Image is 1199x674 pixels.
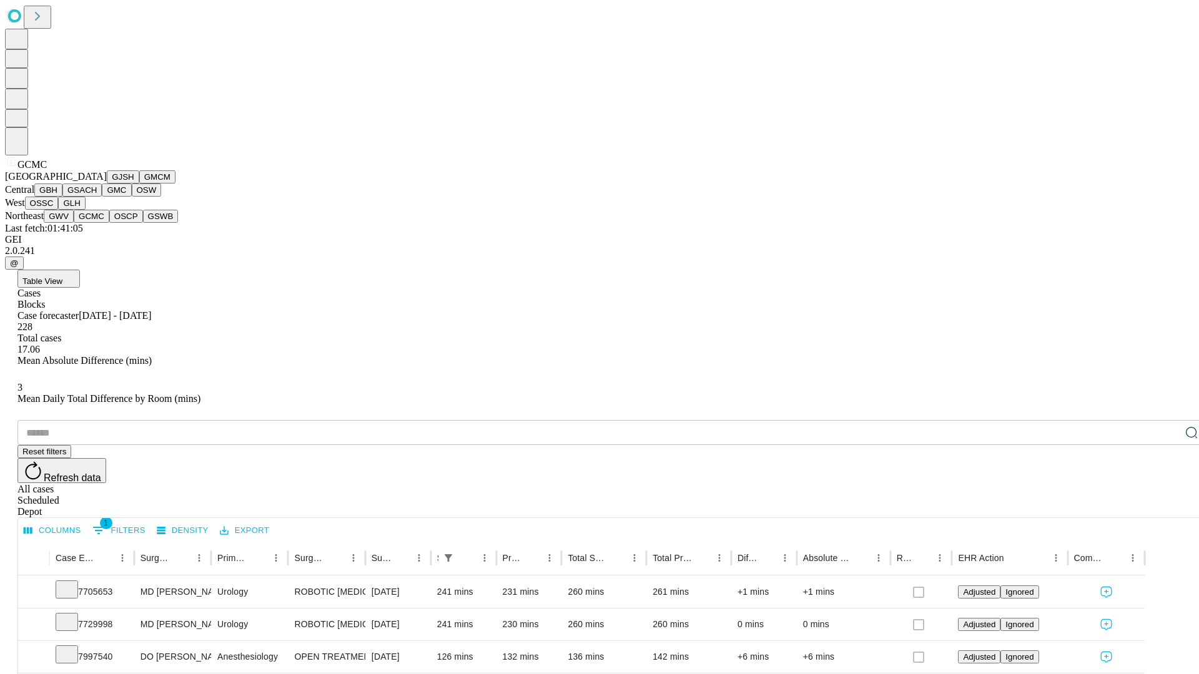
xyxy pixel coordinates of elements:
span: 17.06 [17,344,40,354]
span: Northeast [5,210,44,221]
button: Menu [267,549,285,567]
div: 1 active filter [440,549,457,567]
span: Refresh data [44,472,101,483]
span: Ignored [1005,652,1034,662]
div: 142 mins [653,641,725,673]
button: @ [5,256,24,270]
button: GBH [34,183,62,197]
div: Surgery Name [294,553,325,563]
button: Menu [1124,549,1142,567]
div: [DATE] [372,641,425,673]
button: Select columns [21,521,84,540]
div: Total Scheduled Duration [568,553,607,563]
button: GMCM [139,170,175,183]
span: Central [5,184,34,195]
div: Absolute Difference [803,553,851,563]
span: Table View [22,276,62,286]
button: Adjusted [958,585,1000,598]
button: Sort [173,549,190,567]
button: Menu [711,549,728,567]
span: Ignored [1005,587,1034,597]
div: 260 mins [568,608,640,640]
span: Adjusted [963,652,995,662]
button: GSACH [62,183,102,197]
div: +1 mins [803,576,884,608]
div: 241 mins [437,576,490,608]
div: Surgery Date [372,553,392,563]
button: GJSH [107,170,139,183]
button: OSCP [109,210,143,223]
div: 2.0.241 [5,245,1194,256]
button: Menu [476,549,493,567]
div: 230 mins [503,608,556,640]
button: Menu [870,549,887,567]
button: Sort [393,549,410,567]
div: Surgeon Name [141,553,172,563]
button: Menu [541,549,558,567]
span: Case forecaster [17,310,79,321]
button: Export [217,521,272,540]
div: Difference [738,553,757,563]
span: 3 [17,382,22,393]
span: Adjusted [963,620,995,629]
button: Menu [1047,549,1065,567]
div: Resolved in EHR [897,553,913,563]
div: 260 mins [653,608,725,640]
button: Ignored [1000,650,1039,663]
span: GCMC [17,159,47,170]
button: Expand [24,582,43,603]
button: Density [154,521,212,540]
div: [DATE] [372,608,425,640]
button: Ignored [1000,585,1039,598]
button: OSSC [25,197,59,210]
button: Table View [17,270,80,288]
button: Sort [327,549,345,567]
div: 260 mins [568,576,640,608]
button: Sort [1107,549,1124,567]
button: Adjusted [958,618,1000,631]
div: Urology [217,608,282,640]
button: Sort [96,549,114,567]
span: Mean Daily Total Difference by Room (mins) [17,393,200,404]
div: ROBOTIC [MEDICAL_DATA] RETROPUBIC WITH PELVIC [MEDICAL_DATA] [294,576,358,608]
button: Menu [114,549,131,567]
div: [DATE] [372,576,425,608]
button: Menu [410,549,428,567]
button: Ignored [1000,618,1039,631]
span: [GEOGRAPHIC_DATA] [5,171,107,182]
button: Sort [523,549,541,567]
span: Total cases [17,333,61,343]
div: 7997540 [56,641,128,673]
span: Reset filters [22,447,66,456]
div: 7729998 [56,608,128,640]
span: 228 [17,321,32,332]
div: ROBOTIC [MEDICAL_DATA] RETROPUBIC WITH PELVIC [MEDICAL_DATA] [294,608,358,640]
button: Sort [914,549,931,567]
button: GWV [44,210,74,223]
button: Menu [776,549,794,567]
div: Predicted In Room Duration [503,553,523,563]
div: Total Predicted Duration [653,553,692,563]
span: West [5,197,25,208]
button: Sort [852,549,870,567]
div: 7705653 [56,576,128,608]
div: MD [PERSON_NAME] [PERSON_NAME] [141,608,205,640]
div: OPEN TREATMENT [MEDICAL_DATA] OR PATELLECTOMY [294,641,358,673]
div: +1 mins [738,576,791,608]
button: Menu [345,549,362,567]
button: Show filters [440,549,457,567]
button: OSW [132,183,162,197]
span: Adjusted [963,587,995,597]
div: Scheduled In Room Duration [437,553,438,563]
div: 126 mins [437,641,490,673]
div: Case Epic Id [56,553,95,563]
div: Urology [217,576,282,608]
button: Refresh data [17,458,106,483]
div: 0 mins [803,608,884,640]
button: Sort [759,549,776,567]
div: Primary Service [217,553,249,563]
div: 132 mins [503,641,556,673]
div: 231 mins [503,576,556,608]
span: [DATE] - [DATE] [79,310,151,321]
div: Comments [1074,553,1105,563]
